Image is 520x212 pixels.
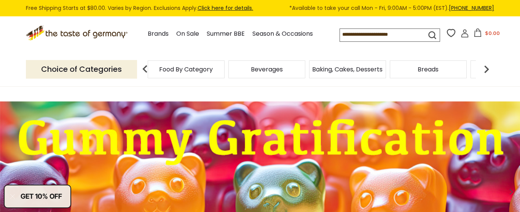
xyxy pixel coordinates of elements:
img: previous arrow [137,62,153,77]
a: Food By Category [159,66,213,72]
a: Click here for details. [198,4,253,12]
a: Beverages [251,66,283,72]
a: On Sale [176,29,199,39]
img: next arrow [479,62,494,77]
a: [PHONE_NUMBER] [449,4,494,12]
a: Brands [148,29,169,39]
a: Season & Occasions [252,29,313,39]
span: *Available to take your call Mon - Fri, 9:00AM - 5:00PM (EST). [289,4,494,13]
span: $0.00 [485,30,500,37]
a: Summer BBE [207,29,245,39]
div: Free Shipping Starts at $80.00. Varies by Region. Exclusions Apply. [26,4,494,13]
a: Breads [418,66,439,72]
a: Baking, Cakes, Desserts [312,66,383,72]
button: $0.00 [471,28,503,40]
p: Choice of Categories [26,60,137,79]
